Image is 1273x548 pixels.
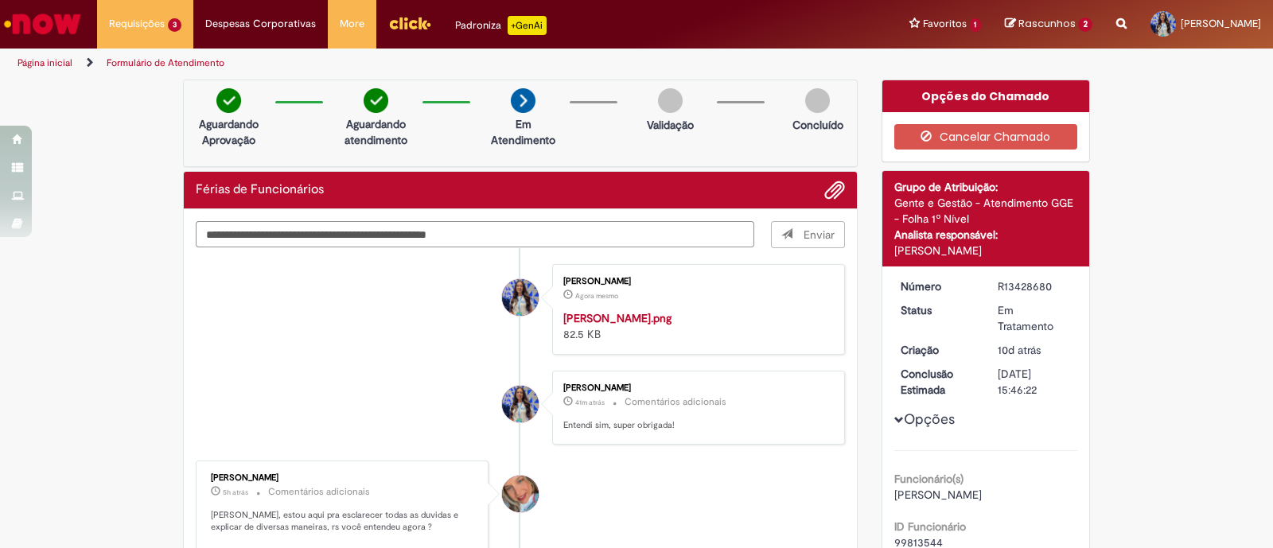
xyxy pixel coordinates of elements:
div: 19/08/2025 13:48:16 [998,342,1072,358]
span: More [340,16,364,32]
dt: Conclusão Estimada [889,366,987,398]
a: Página inicial [18,56,72,69]
div: Opções do Chamado [882,80,1090,112]
p: Aguardando atendimento [337,116,415,148]
span: Favoritos [923,16,967,32]
dt: Criação [889,342,987,358]
p: Aguardando Aprovação [190,116,267,148]
dt: Número [889,278,987,294]
p: Validação [647,117,694,133]
span: 41m atrás [575,398,605,407]
img: check-circle-green.png [364,88,388,113]
time: 28/08/2025 14:37:00 [223,488,248,497]
span: Requisições [109,16,165,32]
textarea: Digite sua mensagem aqui... [196,221,754,248]
div: R13428680 [998,278,1072,294]
img: ServiceNow [2,8,84,40]
p: Concluído [792,117,843,133]
span: Agora mesmo [575,291,618,301]
span: [PERSON_NAME] [1181,17,1261,30]
div: [PERSON_NAME] [894,243,1078,258]
div: Grupo de Atribuição: [894,179,1078,195]
span: Rascunhos [1018,16,1076,31]
span: 3 [168,18,181,32]
span: Despesas Corporativas [205,16,316,32]
div: [DATE] 15:46:22 [998,366,1072,398]
div: [PERSON_NAME] [563,383,828,393]
span: [PERSON_NAME] [894,488,982,502]
div: Jacqueline Andrade Galani [502,476,539,512]
ul: Trilhas de página [12,49,837,78]
time: 28/08/2025 18:30:53 [575,398,605,407]
div: Gente e Gestão - Atendimento GGE - Folha 1º Nível [894,195,1078,227]
div: Analista responsável: [894,227,1078,243]
time: 28/08/2025 19:12:12 [575,291,618,301]
span: 2 [1078,17,1092,32]
button: Cancelar Chamado [894,124,1078,150]
img: check-circle-green.png [216,88,241,113]
h2: Férias de Funcionários Histórico de tíquete [196,183,324,197]
b: ID Funcionário [894,519,966,534]
time: 19/08/2025 13:48:16 [998,343,1041,357]
a: Rascunhos [1005,17,1092,32]
span: 1 [970,18,982,32]
img: click_logo_yellow_360x200.png [388,11,431,35]
button: Adicionar anexos [824,180,845,200]
div: Julia Moraes Oliveira [502,279,539,316]
a: Formulário de Atendimento [107,56,224,69]
div: [PERSON_NAME] [211,473,476,483]
p: Em Atendimento [485,116,562,148]
b: Funcionário(s) [894,472,964,486]
p: Entendi sim, super obrigada! [563,419,828,432]
img: img-circle-grey.png [805,88,830,113]
dt: Status [889,302,987,318]
div: Julia Moraes Oliveira [502,386,539,422]
div: [PERSON_NAME] [563,277,828,286]
div: Em Tratamento [998,302,1072,334]
small: Comentários adicionais [625,395,726,409]
span: 10d atrás [998,343,1041,357]
img: img-circle-grey.png [658,88,683,113]
span: 5h atrás [223,488,248,497]
a: [PERSON_NAME].png [563,311,672,325]
small: Comentários adicionais [268,485,370,499]
p: +GenAi [508,16,547,35]
img: arrow-next.png [511,88,535,113]
div: Padroniza [455,16,547,35]
div: 82.5 KB [563,310,828,342]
